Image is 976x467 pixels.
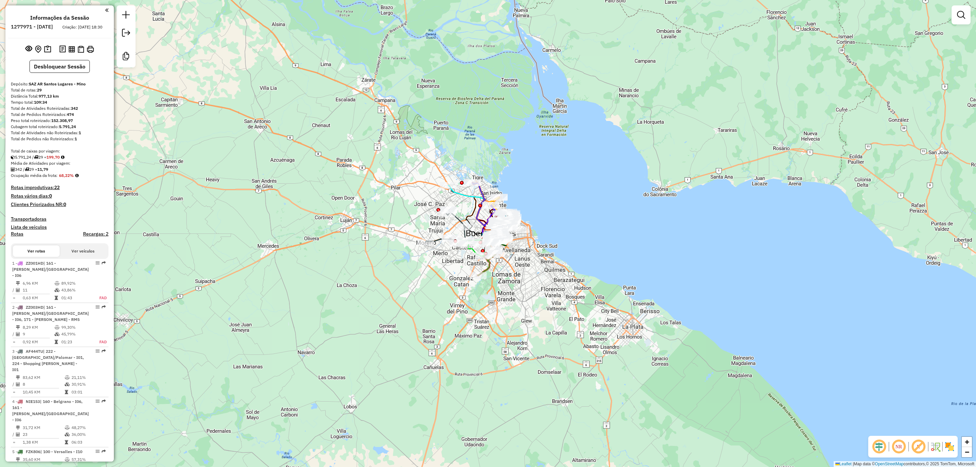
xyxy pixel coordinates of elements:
[65,375,70,380] i: % de utilização do peso
[11,148,108,154] div: Total de caixas por viagem:
[22,381,64,388] td: 8
[34,155,38,159] i: Total de rotas
[102,305,106,309] em: Rota exportada
[11,167,15,171] i: Total de Atividades
[910,439,927,455] span: Exibir rótulo
[875,462,904,466] a: OpenStreetMap
[11,173,58,178] span: Ocupação média da frota:
[61,324,91,331] td: 99,30%
[55,296,58,300] i: Tempo total em rota
[11,231,23,237] h4: Rotas
[26,449,40,454] span: FZK806
[12,339,16,345] td: =
[12,331,16,338] td: /
[26,305,43,310] span: ZZ003HD
[16,426,20,430] i: Distância Total
[12,399,89,422] span: | 160 - Belgrano - I06, 161 - [PERSON_NAME]/[GEOGRAPHIC_DATA] - I06
[96,349,100,353] em: Opções
[16,281,20,285] i: Distância Total
[67,44,76,54] button: Visualizar relatório de Roteirização
[22,339,54,345] td: 0,92 KM
[12,349,84,372] span: | 222 - [GEOGRAPHIC_DATA]/Palomar - I01, 224 - Shopping [PERSON_NAME] - I01
[26,349,43,354] span: AF444TU
[76,44,85,54] button: Visualizar Romaneio
[12,399,89,422] span: 4 -
[12,261,89,278] span: | 161 - [PERSON_NAME]/[GEOGRAPHIC_DATA] - I06
[29,81,86,86] strong: SAZ AR Santos Lugares - Mino
[891,439,907,455] span: Ocultar NR
[65,382,70,386] i: % de utilização da cubagem
[12,389,16,395] td: =
[63,201,66,207] strong: 0
[96,399,100,403] em: Opções
[65,426,70,430] i: % de utilização do peso
[65,458,70,462] i: % de utilização do peso
[12,449,82,454] span: 5 -
[11,185,108,190] h4: Rotas improdutivas:
[11,216,108,222] h4: Transportadoras
[13,245,60,257] button: Ver rotas
[71,374,105,381] td: 21,11%
[944,441,955,452] img: Exibir/Ocultar setores
[26,399,40,404] span: NIE153
[22,439,64,446] td: 1,38 KM
[37,87,42,93] strong: 29
[60,24,105,30] div: Criação: [DATE] 18:30
[43,44,53,55] button: Painel de Sugestão
[16,375,20,380] i: Distância Total
[16,332,20,336] i: Total de Atividades
[11,81,108,87] div: Depósito:
[55,288,60,292] i: % de utilização da cubagem
[54,184,60,190] strong: 22
[49,193,52,199] strong: 0
[12,381,16,388] td: /
[71,381,105,388] td: 30,91%
[60,245,106,257] button: Ver veículos
[61,331,91,338] td: 45,79%
[71,106,78,111] strong: 342
[71,389,105,395] td: 03:01
[11,99,108,105] div: Tempo total:
[96,449,100,453] em: Opções
[75,136,77,141] strong: 1
[12,305,89,322] span: | 161 - [PERSON_NAME]/[GEOGRAPHIC_DATA] - I06, 171 - [PERSON_NAME] - RM5
[85,44,95,54] button: Imprimir Rotas
[12,439,16,446] td: =
[58,44,67,55] button: Logs desbloquear sessão
[12,305,89,322] span: 2 -
[119,8,133,23] a: Nova sessão e pesquisa
[83,231,108,237] h4: Recargas: 2
[11,166,108,172] div: 342 / 29 =
[55,340,58,344] i: Tempo total em rota
[71,424,105,431] td: 48,27%
[11,154,108,160] div: 5.791,24 / 29 =
[965,448,969,456] span: −
[61,339,91,345] td: 01:23
[37,167,48,172] strong: 11,79
[11,105,108,111] div: Total de Atividades Roteirizadas:
[59,124,76,129] strong: 5.791,24
[11,193,108,199] h4: Rotas vários dias:
[91,339,107,345] td: FAD
[12,349,84,372] span: 3 -
[67,112,74,117] strong: 474
[930,441,941,452] img: Fluxo de ruas
[11,136,108,142] div: Total de Pedidos não Roteirizados:
[71,431,105,438] td: 36,00%
[11,118,108,124] div: Peso total roteirizado:
[22,424,64,431] td: 31,72 KM
[119,26,133,41] a: Exportar sessão
[481,230,490,239] img: PA - TOL
[96,305,100,309] em: Opções
[11,160,108,166] div: Média de Atividades por viagem:
[11,130,108,136] div: Total de Atividades não Roteirizadas:
[39,94,59,99] strong: 977,13 km
[512,226,529,233] div: Atividade não roteirizada - Cordero Hurtado Alixis Mileydi
[102,399,106,403] em: Rota exportada
[65,440,68,444] i: Tempo total em rota
[11,124,108,130] div: Cubagem total roteirizado:
[11,202,108,207] h4: Clientes Priorizados NR:
[34,44,43,55] button: Centralizar mapa no depósito ou ponto de apoio
[11,24,53,30] h6: 1277971 - [DATE]
[954,8,968,22] a: Exibir filtros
